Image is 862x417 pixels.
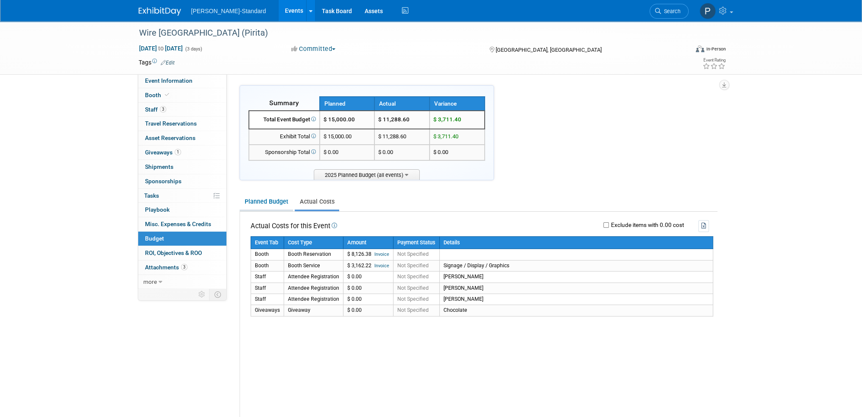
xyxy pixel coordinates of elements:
span: Staff [145,106,166,113]
span: $ 15,000.00 [324,116,355,123]
span: Booth [145,92,171,98]
span: $ 0.00 [324,149,338,155]
a: more [138,275,226,289]
a: Tasks [138,189,226,203]
span: Not Specified [397,274,429,280]
td: Staff [251,294,284,305]
a: Misc. Expenses & Credits [138,217,226,231]
th: Amount [343,236,393,249]
th: Payment Status [393,236,439,249]
a: Search [650,4,689,19]
td: Booth [251,249,284,260]
th: Cost Type [284,236,343,249]
td: Booth [251,260,284,271]
div: Total Event Budget [253,116,316,124]
span: 3 [181,264,187,270]
td: Attendee Registration [284,294,343,305]
span: Event Information [145,77,192,84]
a: Playbook [138,203,226,217]
td: [PERSON_NAME] [439,283,713,294]
span: Tasks [144,192,159,199]
a: Edit [161,60,175,66]
td: Toggle Event Tabs [209,289,226,300]
td: Tags [139,58,175,67]
span: more [143,278,157,285]
td: Attendee Registration [284,283,343,294]
span: Giveaways [145,149,181,156]
td: $ 11,288.60 [374,111,430,129]
td: Giveaways [251,305,284,316]
td: $ 0.00 [343,283,393,294]
a: Booth [138,88,226,102]
a: Budget [138,232,226,246]
a: Invoice [374,263,389,269]
div: Sponsorship Total [253,148,316,157]
td: Staff [251,283,284,294]
a: Travel Reservations [138,117,226,131]
td: Signage / Display / Graphics [439,260,713,271]
span: Summary [269,99,299,107]
span: Budget [145,235,164,242]
i: Booth reservation complete [165,92,169,97]
a: Attachments3 [138,260,226,274]
span: Not Specified [397,285,429,291]
a: Giveaways1 [138,146,226,160]
span: Misc. Expenses & Credits [145,221,211,227]
td: Personalize Event Tab Strip [195,289,209,300]
th: Details [439,236,713,249]
span: Not Specified [397,251,429,257]
td: Giveaway [284,305,343,316]
span: [GEOGRAPHIC_DATA], [GEOGRAPHIC_DATA] [496,47,602,53]
img: Format-Inperson.png [696,45,704,52]
a: Staff3 [138,103,226,117]
span: 2025 Planned Budget (all events) [314,169,420,180]
img: ExhibitDay [139,7,181,16]
td: Staff [251,271,284,283]
span: $ 15,000.00 [324,133,351,140]
a: Shipments [138,160,226,174]
div: In-Person [706,46,725,52]
span: Shipments [145,163,173,170]
td: Actual Costs for this Event [251,220,337,232]
a: Actual Costs [295,194,339,210]
td: $ 0.00 [374,145,430,160]
th: Actual [374,97,430,111]
td: Booth Reservation [284,249,343,260]
td: Attendee Registration [284,271,343,283]
span: [DATE] [DATE] [139,45,183,52]
span: Sponsorships [145,178,181,185]
a: Event Information [138,74,226,88]
span: 3 [160,106,166,112]
span: Not Specified [397,296,429,302]
span: to [157,45,165,52]
th: Planned [320,97,375,111]
button: Committed [288,45,339,53]
span: ROI, Objectives & ROO [145,249,202,256]
span: $ 3,711.40 [433,116,461,123]
td: $ 0.00 [343,294,393,305]
span: Attachments [145,264,187,271]
span: (3 days) [184,46,202,52]
a: Asset Reservations [138,131,226,145]
div: Event Format [639,44,726,57]
th: Variance [430,97,485,111]
div: Exhibit Total [253,133,316,141]
span: Not Specified [397,307,429,313]
a: Invoice [374,252,389,257]
a: Planned Budget [240,194,293,210]
td: Booth Service [284,260,343,271]
span: [PERSON_NAME]-Standard [191,8,266,14]
span: Asset Reservations [145,134,195,141]
label: Exclude items with 0.00 cost [609,222,684,228]
span: $ 3,711.40 [433,133,458,140]
td: $ 11,288.60 [374,129,430,145]
td: $ 8,126.38 [343,249,393,260]
div: Event Rating [702,58,725,62]
span: Not Specified [397,263,429,269]
span: Playbook [145,206,170,213]
div: Wire [GEOGRAPHIC_DATA] (Pirita) [136,25,676,41]
th: Event Tab [251,236,284,249]
td: [PERSON_NAME] [439,294,713,305]
a: ROI, Objectives & ROO [138,246,226,260]
td: $ 3,162.22 [343,260,393,271]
